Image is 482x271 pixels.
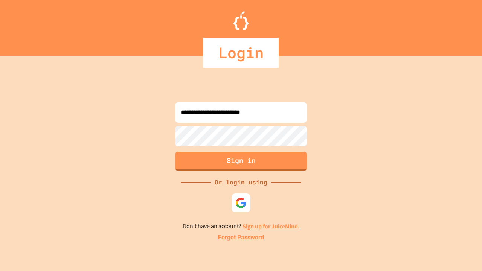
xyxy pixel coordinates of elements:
a: Forgot Password [218,233,264,242]
button: Sign in [175,152,307,171]
img: google-icon.svg [235,197,247,209]
div: Login [203,38,279,68]
a: Sign up for JuiceMind. [243,222,300,230]
p: Don't have an account? [183,222,300,231]
img: Logo.svg [233,11,249,30]
div: Or login using [211,178,271,187]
